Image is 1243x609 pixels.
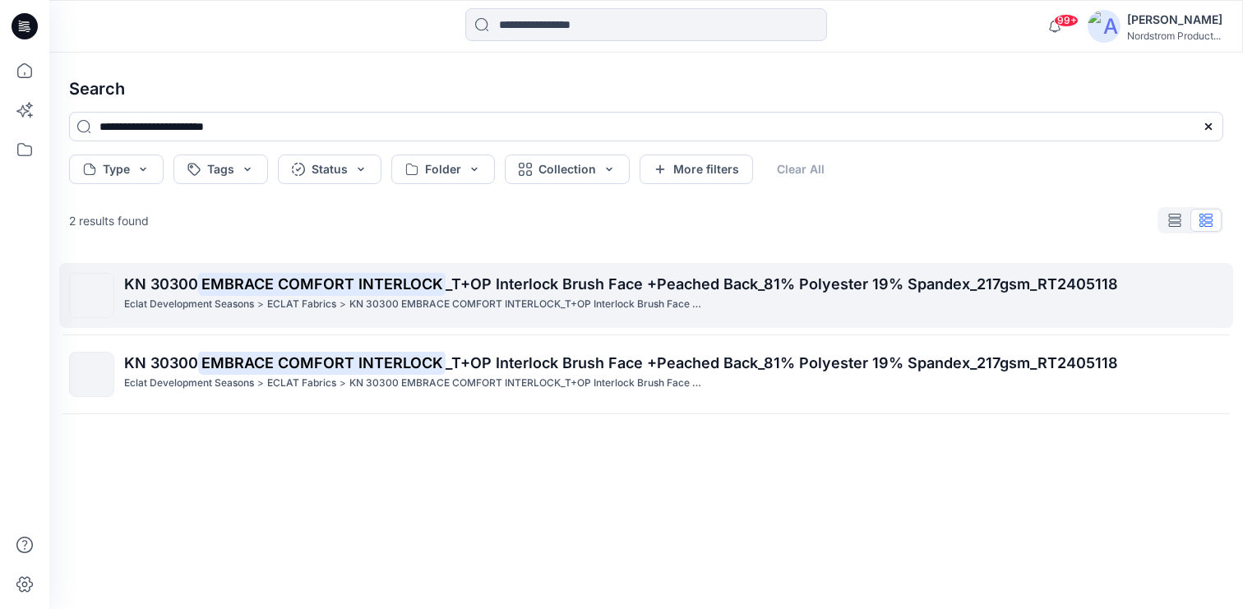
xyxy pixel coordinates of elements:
div: Nordstrom Product... [1127,30,1222,42]
span: KN 30300 [124,275,198,293]
p: 2 results found [69,212,149,229]
p: > [340,296,346,313]
a: KN 30300EMBRACE COMFORT INTERLOCK_T+OP Interlock Brush Face +Peached Back_81% Polyester 19% Spand... [59,342,1233,407]
span: _T+OP Interlock Brush Face +Peached Back_81% Polyester 19% Spandex_217gsm_RT2405118 [446,354,1118,371]
a: KN 30300EMBRACE COMFORT INTERLOCK_T+OP Interlock Brush Face +Peached Back_81% Polyester 19% Spand... [59,263,1233,328]
p: > [257,375,264,392]
button: Status [278,155,381,184]
div: [PERSON_NAME] [1127,10,1222,30]
button: More filters [640,155,753,184]
h4: Search [56,66,1236,112]
button: Type [69,155,164,184]
p: Eclat Development Seasons [124,296,254,313]
span: 99+ [1054,14,1079,27]
mark: EMBRACE COMFORT INTERLOCK [198,272,446,295]
button: Collection [505,155,630,184]
p: ECLAT Fabrics [267,375,336,392]
p: KN 30300 EMBRACE COMFORT INTERLOCK_T+OP Interlock Brush Face +Peached Back_81% Polyester 19% Span... [349,375,702,392]
p: > [340,375,346,392]
button: Tags [173,155,268,184]
span: KN 30300 [124,354,198,371]
p: ECLAT Fabrics [267,296,336,313]
p: > [257,296,264,313]
mark: EMBRACE COMFORT INTERLOCK [198,351,446,374]
p: KN 30300 EMBRACE COMFORT INTERLOCK_T+OP Interlock Brush Face +Peached Back_81% Polyester 19% Span... [349,296,702,313]
span: _T+OP Interlock Brush Face +Peached Back_81% Polyester 19% Spandex_217gsm_RT2405118 [446,275,1118,293]
p: Eclat Development Seasons [124,375,254,392]
img: avatar [1088,10,1121,43]
button: Folder [391,155,495,184]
